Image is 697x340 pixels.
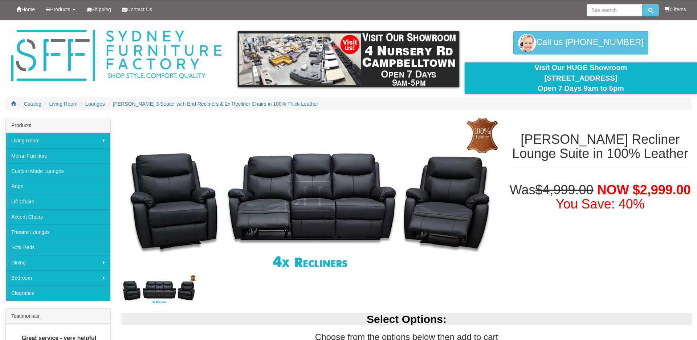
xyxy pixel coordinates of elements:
[6,309,110,324] div: Testimonials
[6,194,110,209] a: Lift Chairs
[21,7,35,12] span: Home
[6,270,110,286] a: Bedroom
[6,133,110,148] a: Living Room
[6,148,110,163] a: Moran Furniture
[367,313,447,325] b: Select Options:
[24,101,41,107] a: Catalog
[6,224,110,240] a: Theatre Lounges
[6,209,110,224] a: Accent Chairs
[7,28,225,84] img: Sydney Furniture Factory
[40,0,81,19] a: Products
[49,101,78,107] a: Living Room
[6,240,110,255] a: Sofa Beds
[113,101,318,107] a: [PERSON_NAME] 3 Seater with End Recliners & 2x Recliner Chairs in 100% Thick Leather
[127,7,152,12] span: Contact Us
[11,0,40,19] a: Home
[6,179,110,194] a: Rugs
[6,255,110,270] a: Dining
[597,182,691,197] span: NOW $2,999.00
[91,7,111,12] span: Shipping
[81,0,117,19] a: Shipping
[535,182,593,197] del: $4,999.00
[85,101,105,107] a: Lounges
[6,286,110,301] a: Clearance
[6,163,110,179] a: Custom Made Lounges
[665,6,686,13] li: 0 items
[6,118,110,133] div: Products
[587,4,642,16] input: Site search
[470,62,692,94] div: Visit Our HUGE Showroom [STREET_ADDRESS] Open 7 Days 9am to 5pm
[117,0,158,19] a: Contact Us
[50,7,70,12] span: Products
[509,183,692,211] h1: Was
[238,31,459,87] img: showroom.gif
[556,197,645,211] font: You Save: 40%
[509,132,692,161] h1: [PERSON_NAME] Recliner Lounge Suite in 100% Leather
